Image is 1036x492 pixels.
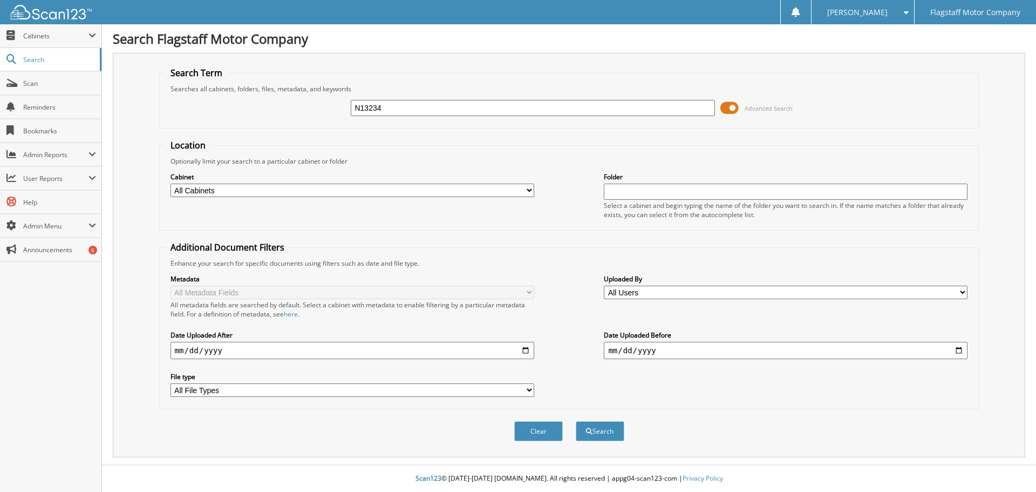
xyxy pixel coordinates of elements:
[113,30,1025,48] h1: Search Flagstaff Motor Company
[23,174,88,183] span: User Reports
[23,79,96,88] span: Scan
[23,55,94,64] span: Search
[604,331,967,340] label: Date Uploaded Before
[745,104,793,112] span: Advanced Search
[604,274,967,284] label: Uploaded By
[165,67,228,79] legend: Search Term
[165,84,973,93] div: Searches all cabinets, folders, files, metadata, and keywords
[827,9,888,16] span: [PERSON_NAME]
[171,342,534,359] input: start
[415,474,441,483] span: Scan123
[171,172,534,181] label: Cabinet
[514,421,563,441] button: Clear
[165,157,973,166] div: Optionally limit your search to a particular cabinet or folder
[23,245,96,254] span: Announcements
[88,246,97,254] div: 6
[23,126,96,136] span: Bookmarks
[930,9,1020,16] span: Flagstaff Motor Company
[683,474,723,483] a: Privacy Policy
[23,150,88,159] span: Admin Reports
[284,309,298,319] a: here
[171,274,534,284] label: Metadata
[23,31,88,41] span: Cabinets
[165,241,290,253] legend: Additional Document Filters
[171,331,534,340] label: Date Uploaded After
[171,372,534,381] label: File type
[102,466,1036,492] div: © [DATE]-[DATE] [DOMAIN_NAME]. All rights reserved | appg04-scan123-com |
[604,342,967,359] input: end
[23,198,96,207] span: Help
[604,201,967,219] div: Select a cabinet and begin typing the name of the folder you want to search in. If the name match...
[11,5,92,19] img: scan123-logo-white.svg
[576,421,624,441] button: Search
[23,221,88,231] span: Admin Menu
[171,300,534,319] div: All metadata fields are searched by default. Select a cabinet with metadata to enable filtering b...
[165,259,973,268] div: Enhance your search for specific documents using filters such as date and file type.
[982,440,1036,492] iframe: Chat Widget
[165,139,211,151] legend: Location
[23,103,96,112] span: Reminders
[604,172,967,181] label: Folder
